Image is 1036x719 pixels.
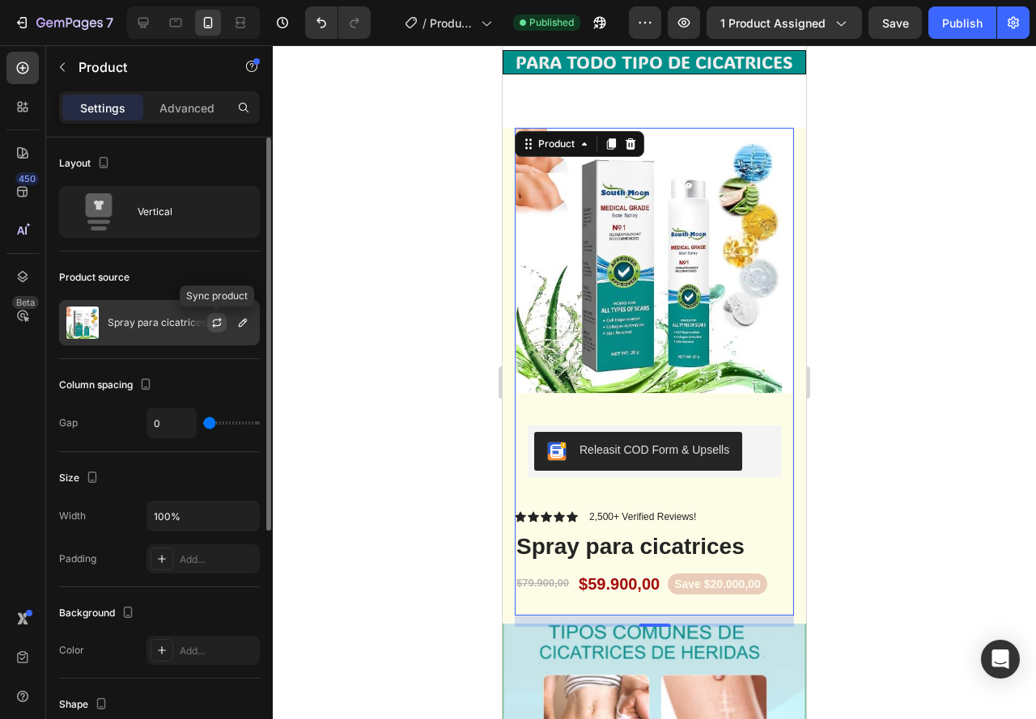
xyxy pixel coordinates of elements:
[707,6,862,39] button: 1 product assigned
[430,15,474,32] span: Product Page - [DATE] 16:13:50
[59,552,96,566] div: Padding
[59,509,86,523] div: Width
[59,603,138,624] div: Background
[106,13,113,32] p: 7
[66,307,99,339] img: product feature img
[981,640,1020,679] div: Open Intercom Messenger
[12,296,39,309] div: Beta
[422,15,427,32] span: /
[108,317,206,328] p: Spray para cicatrices
[868,6,922,39] button: Save
[59,374,155,396] div: Column spacing
[59,467,102,489] div: Size
[305,6,371,39] div: Undo/Redo
[6,6,121,39] button: 7
[942,15,983,32] div: Publish
[147,408,196,438] input: Auto
[529,15,574,30] span: Published
[720,15,826,32] span: 1 product assigned
[147,501,259,531] input: Auto
[928,6,996,39] button: Publish
[79,57,216,77] p: Product
[59,416,78,430] div: Gap
[59,643,84,658] div: Color
[59,694,111,716] div: Shape
[180,644,256,658] div: Add...
[159,99,214,116] p: Advanced
[15,172,39,185] div: 450
[80,99,125,116] p: Settings
[503,45,806,719] iframe: Design area
[138,193,236,231] div: Vertical
[59,270,129,285] div: Product source
[59,153,113,175] div: Layout
[882,16,909,30] span: Save
[180,552,256,567] div: Add...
